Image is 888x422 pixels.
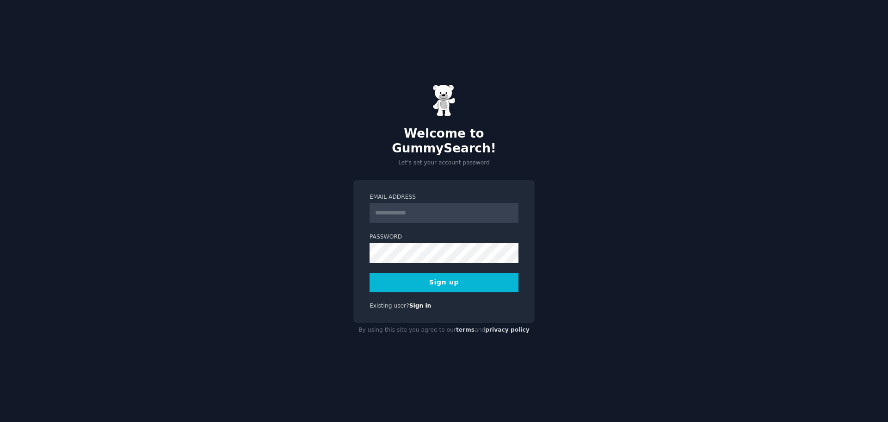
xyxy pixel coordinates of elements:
[353,323,535,338] div: By using this site you agree to our and
[370,273,518,292] button: Sign up
[353,159,535,167] p: Let's set your account password
[353,126,535,156] h2: Welcome to GummySearch!
[409,302,432,309] a: Sign in
[370,302,409,309] span: Existing user?
[456,327,475,333] a: terms
[485,327,530,333] a: privacy policy
[432,84,456,117] img: Gummy Bear
[370,193,518,202] label: Email Address
[370,233,518,241] label: Password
